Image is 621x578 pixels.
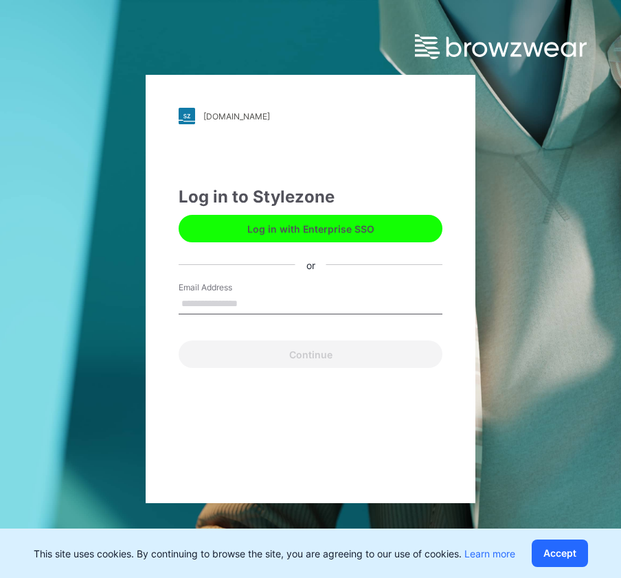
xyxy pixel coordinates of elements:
a: Learn more [464,548,515,559]
img: browzwear-logo.e42bd6dac1945053ebaf764b6aa21510.svg [415,34,587,59]
button: Accept [532,540,588,567]
p: This site uses cookies. By continuing to browse the site, you are agreeing to our use of cookies. [34,546,515,561]
div: or [295,257,326,272]
button: Log in with Enterprise SSO [179,215,442,242]
div: Log in to Stylezone [179,185,442,209]
img: stylezone-logo.562084cfcfab977791bfbf7441f1a819.svg [179,108,195,124]
div: [DOMAIN_NAME] [203,111,270,122]
label: Email Address [179,281,275,294]
a: [DOMAIN_NAME] [179,108,442,124]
